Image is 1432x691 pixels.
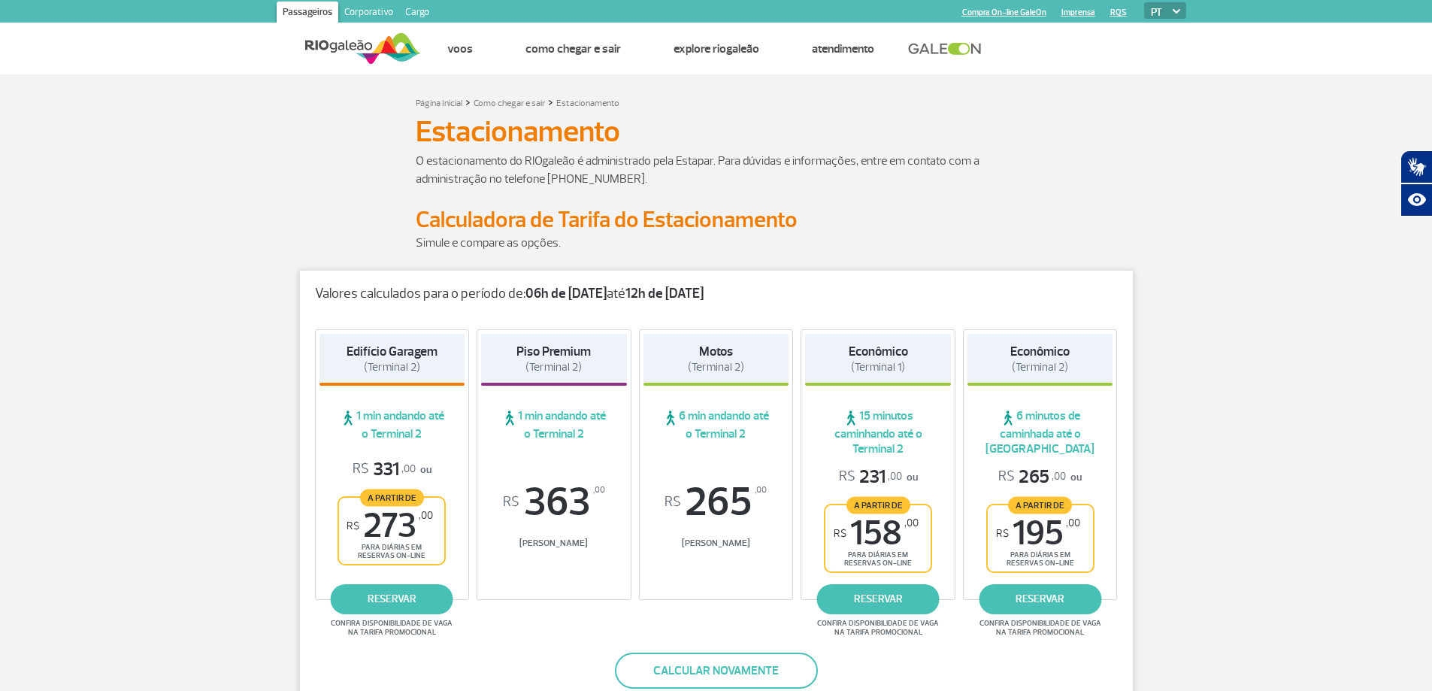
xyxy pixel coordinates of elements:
a: Corporativo [338,2,399,26]
a: Cargo [399,2,435,26]
sup: ,00 [593,482,605,499]
p: Valores calculados para o período de: até [315,286,1118,302]
strong: Edifício Garagem [347,344,437,359]
a: Estacionamento [556,98,619,109]
a: reservar [817,584,940,614]
span: 6 minutos de caminhada até o [GEOGRAPHIC_DATA] [967,408,1113,456]
p: ou [998,465,1082,489]
sup: R$ [665,494,681,511]
span: A partir de [360,489,424,506]
strong: Motos [699,344,733,359]
a: Explore RIOgaleão [674,41,759,56]
span: (Terminal 1) [851,360,905,374]
span: (Terminal 2) [525,360,582,374]
p: Simule e compare as opções. [416,234,1017,252]
a: reservar [331,584,453,614]
h2: Calculadora de Tarifa do Estacionamento [416,206,1017,234]
span: Confira disponibilidade de vaga na tarifa promocional [977,619,1104,637]
span: para diárias em reservas on-line [352,543,431,560]
strong: Econômico [849,344,908,359]
span: 1 min andando até o Terminal 2 [319,408,465,441]
button: Abrir recursos assistivos. [1400,183,1432,217]
a: Página Inicial [416,98,462,109]
span: 15 minutos caminhando até o Terminal 2 [805,408,951,456]
a: reservar [979,584,1101,614]
sup: ,00 [419,509,433,522]
strong: 12h de [DATE] [625,285,704,302]
sup: ,00 [1066,517,1080,529]
a: Como chegar e sair [474,98,545,109]
button: Calcular novamente [615,653,818,689]
span: (Terminal 2) [364,360,420,374]
span: 363 [481,482,627,523]
span: 265 [643,482,789,523]
p: ou [839,465,918,489]
strong: Piso Premium [516,344,591,359]
button: Abrir tradutor de língua de sinais. [1400,150,1432,183]
span: [PERSON_NAME] [481,538,627,549]
a: Imprensa [1061,8,1095,17]
sup: R$ [834,527,846,540]
span: Confira disponibilidade de vaga na tarifa promocional [815,619,941,637]
span: Confira disponibilidade de vaga na tarifa promocional [328,619,455,637]
a: RQS [1110,8,1127,17]
strong: Econômico [1010,344,1070,359]
a: Atendimento [812,41,874,56]
sup: R$ [347,520,359,532]
sup: R$ [503,494,519,511]
a: > [548,93,553,111]
a: Compra On-line GaleOn [962,8,1046,17]
a: Voos [447,41,473,56]
span: 1 min andando até o Terminal 2 [481,408,627,441]
span: A partir de [846,496,910,514]
span: (Terminal 2) [688,360,744,374]
span: 195 [996,517,1080,550]
span: A partir de [1008,496,1072,514]
span: 331 [353,458,416,481]
div: Plugin de acessibilidade da Hand Talk. [1400,150,1432,217]
strong: 06h de [DATE] [525,285,607,302]
span: 273 [347,509,433,543]
h1: Estacionamento [416,119,1017,144]
sup: ,00 [755,482,767,499]
p: O estacionamento do RIOgaleão é administrado pela Estapar. Para dúvidas e informações, entre em c... [416,152,1017,188]
span: 158 [834,517,919,550]
a: Como chegar e sair [525,41,621,56]
span: 231 [839,465,902,489]
sup: ,00 [904,517,919,529]
a: Passageiros [277,2,338,26]
a: > [465,93,471,111]
p: ou [353,458,431,481]
span: 6 min andando até o Terminal 2 [643,408,789,441]
span: para diárias em reservas on-line [1001,550,1080,568]
span: para diárias em reservas on-line [838,550,918,568]
span: 265 [998,465,1066,489]
span: (Terminal 2) [1012,360,1068,374]
sup: R$ [996,527,1009,540]
span: [PERSON_NAME] [643,538,789,549]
